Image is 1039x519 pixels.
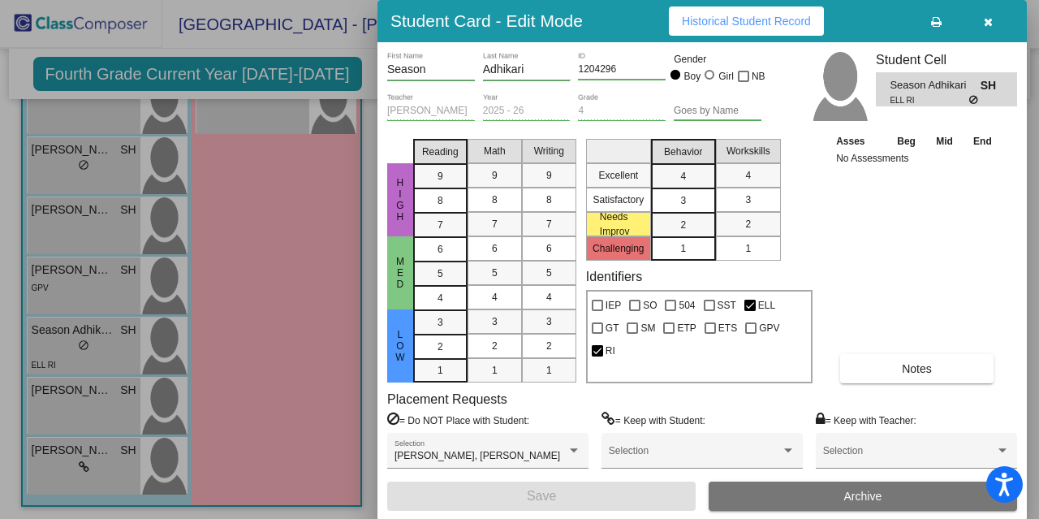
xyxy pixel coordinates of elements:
[492,217,498,231] span: 7
[492,339,498,353] span: 2
[606,296,621,315] span: IEP
[752,67,765,86] span: NB
[492,266,498,280] span: 5
[677,318,696,338] span: ETP
[745,241,751,256] span: 1
[963,132,1002,150] th: End
[438,242,443,257] span: 6
[816,412,916,428] label: = Keep with Teacher:
[422,145,459,159] span: Reading
[546,241,552,256] span: 6
[926,132,963,150] th: Mid
[586,269,642,284] label: Identifiers
[492,363,498,378] span: 1
[546,363,552,378] span: 1
[394,450,560,461] span: [PERSON_NAME], [PERSON_NAME]
[546,266,552,280] span: 5
[606,341,615,361] span: RI
[393,329,407,363] span: Low
[601,412,705,428] label: = Keep with Student:
[680,169,686,184] span: 4
[492,290,498,305] span: 4
[483,106,571,117] input: year
[387,482,696,511] button: Save
[643,296,657,315] span: SO
[546,168,552,183] span: 9
[674,106,761,117] input: goes by name
[886,132,925,150] th: Beg
[981,77,1003,94] span: SH
[387,106,475,117] input: teacher
[438,169,443,184] span: 9
[387,391,507,407] label: Placement Requests
[527,489,556,503] span: Save
[840,354,994,383] button: Notes
[438,218,443,232] span: 7
[578,64,666,76] input: Enter ID
[492,241,498,256] span: 6
[546,314,552,329] span: 3
[718,318,737,338] span: ETS
[546,217,552,231] span: 7
[664,145,702,159] span: Behavior
[759,318,779,338] span: GPV
[745,168,751,183] span: 4
[674,52,761,67] mat-label: Gender
[534,144,564,158] span: Writing
[484,144,506,158] span: Math
[438,363,443,378] span: 1
[718,296,736,315] span: SST
[680,218,686,232] span: 2
[438,315,443,330] span: 3
[546,192,552,207] span: 8
[546,339,552,353] span: 2
[718,69,734,84] div: Girl
[669,6,824,36] button: Historical Student Record
[745,217,751,231] span: 2
[682,15,811,28] span: Historical Student Record
[546,290,552,305] span: 4
[438,266,443,281] span: 5
[680,241,686,256] span: 1
[492,192,498,207] span: 8
[745,192,751,207] span: 3
[890,77,980,94] span: Season Adhikari
[606,318,619,338] span: GT
[679,296,695,315] span: 504
[393,177,407,223] span: HIgh
[640,318,655,338] span: SM
[438,193,443,208] span: 8
[680,193,686,208] span: 3
[492,314,498,329] span: 3
[709,482,1017,511] button: Archive
[832,150,1002,167] td: No Assessments
[876,52,1017,67] h3: Student Cell
[683,69,701,84] div: Boy
[387,412,529,428] label: = Do NOT Place with Student:
[438,291,443,305] span: 4
[393,256,407,290] span: Med
[902,362,932,375] span: Notes
[726,144,770,158] span: Workskills
[758,296,775,315] span: ELL
[438,340,443,354] span: 2
[390,11,583,31] h3: Student Card - Edit Mode
[492,168,498,183] span: 9
[890,94,968,106] span: ELL RI
[832,132,886,150] th: Asses
[578,106,666,117] input: grade
[844,490,882,503] span: Archive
